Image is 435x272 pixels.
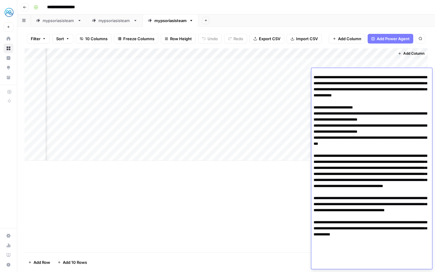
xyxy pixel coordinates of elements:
button: Help + Support [4,260,13,270]
a: Opportunities [4,63,13,73]
span: Undo [208,36,218,42]
a: mypsoriasisteam [87,15,143,27]
button: Add Column [329,34,365,44]
button: Add Row [24,257,54,267]
div: mypsoriasisteam [98,18,131,24]
span: Filter [31,36,40,42]
button: Redo [224,34,247,44]
a: mypsoriasisteam [143,15,198,27]
span: Row Height [170,36,192,42]
a: Settings [4,231,13,241]
span: Add Column [338,36,361,42]
button: Add Column [395,50,427,57]
button: Add Power Agent [368,34,413,44]
a: Learning Hub [4,250,13,260]
button: Workspace: MyHealthTeam [4,5,13,20]
div: mypsoriasisteam [43,18,75,24]
button: 10 Columns [76,34,111,44]
span: Add 10 Rows [63,259,87,265]
button: Filter [27,34,50,44]
button: Freeze Columns [114,34,158,44]
span: Import CSV [296,36,318,42]
div: mypsoriasisteam [154,18,187,24]
span: Add Column [403,51,424,56]
a: Your Data [4,73,13,82]
button: Import CSV [287,34,322,44]
button: Undo [198,34,222,44]
img: MyHealthTeam Logo [4,7,14,18]
a: Usage [4,241,13,250]
span: Add Power Agent [377,36,410,42]
a: mypsoriasisteam [31,15,87,27]
a: Browse [4,44,13,53]
span: Freeze Columns [123,36,154,42]
button: Export CSV [250,34,284,44]
span: Redo [234,36,243,42]
a: Home [4,34,13,44]
span: Sort [56,36,64,42]
a: Insights [4,53,13,63]
span: Export CSV [259,36,280,42]
span: Add Row [34,259,50,265]
span: 10 Columns [85,36,108,42]
button: Add 10 Rows [54,257,91,267]
button: Sort [52,34,73,44]
button: Row Height [161,34,196,44]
